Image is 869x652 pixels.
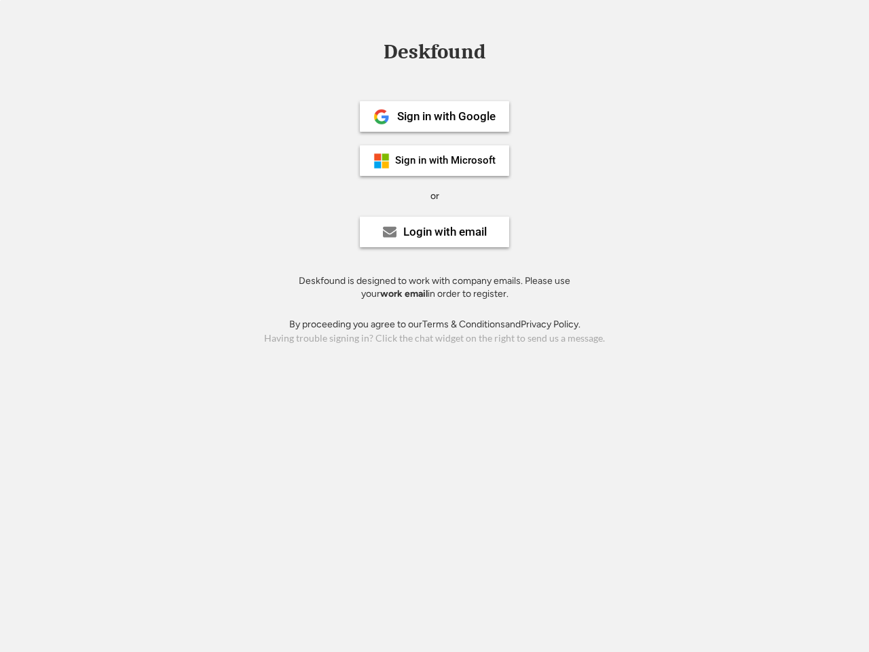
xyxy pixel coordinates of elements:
div: Sign in with Microsoft [395,156,496,166]
div: Login with email [403,226,487,238]
div: or [430,189,439,203]
a: Privacy Policy. [521,319,580,330]
div: Deskfound is designed to work with company emails. Please use your in order to register. [282,274,587,301]
img: 1024px-Google__G__Logo.svg.png [373,109,390,125]
div: Sign in with Google [397,111,496,122]
div: By proceeding you agree to our and [289,318,580,331]
a: Terms & Conditions [422,319,505,330]
img: ms-symbollockup_mssymbol_19.png [373,153,390,169]
div: Deskfound [377,41,492,62]
strong: work email [380,288,428,300]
